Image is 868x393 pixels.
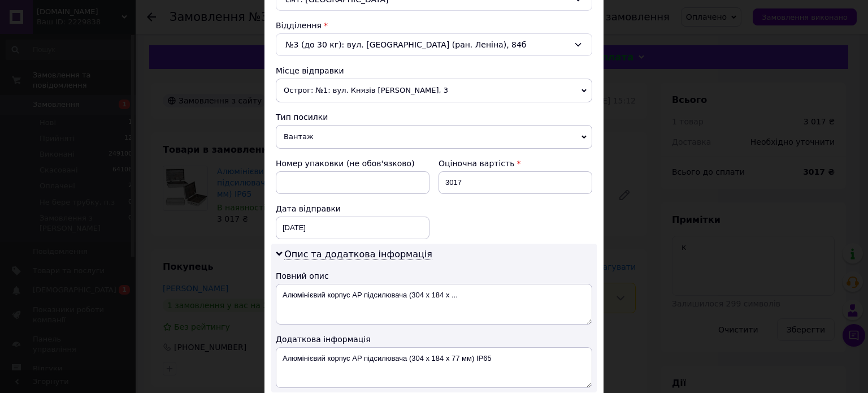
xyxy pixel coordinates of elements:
div: Додаткова інформація [276,334,592,345]
div: Відділення [276,20,592,31]
div: №3 (до 30 кг): вул. [GEOGRAPHIC_DATA] (ран. Леніна), 84б [276,33,592,56]
span: Острог: №1: вул. Князів [PERSON_NAME], 3 [276,79,592,102]
span: Опис та додаткова інформація [284,249,432,260]
div: Дата відправки [276,203,429,214]
div: Оціночна вартість [439,158,592,169]
span: Вантаж [276,125,592,149]
div: Повний опис [276,270,592,282]
textarea: Алюмінієвий корпус AP підсилювача (304 x 184 x ... [276,284,592,325]
textarea: Алюмінієвий корпус AP підсилювача (304 x 184 x 77 мм) IP65 [276,347,592,388]
div: Номер упаковки (не обов'язково) [276,158,429,169]
span: Місце відправки [276,66,344,75]
span: Тип посилки [276,113,328,122]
